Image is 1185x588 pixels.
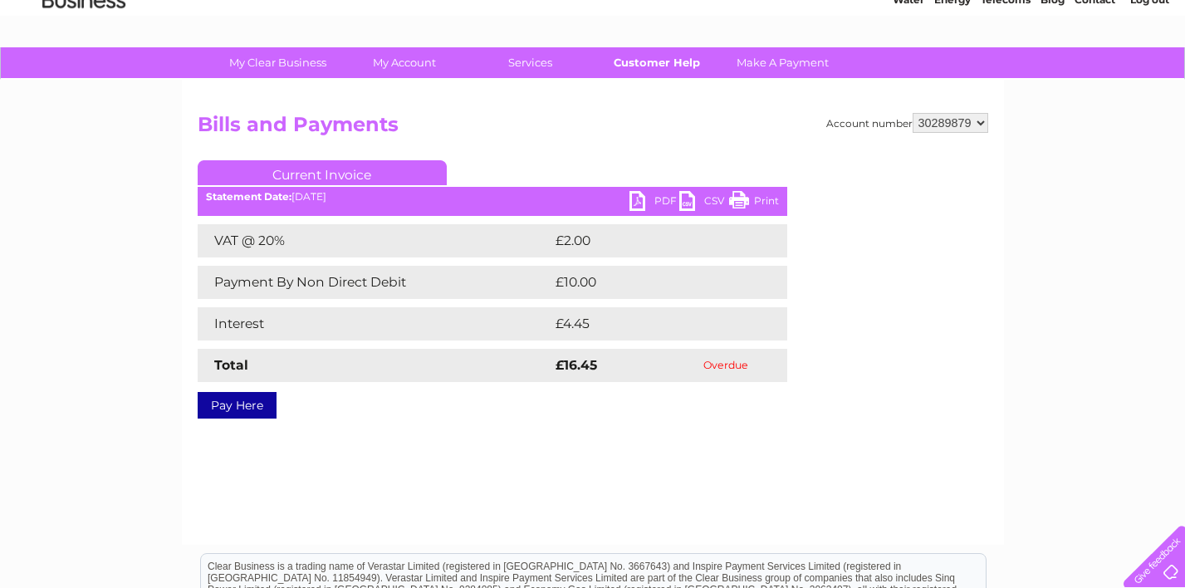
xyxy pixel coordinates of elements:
a: Print [729,191,779,215]
a: Services [462,47,599,78]
strong: £16.45 [556,357,597,373]
td: £4.45 [551,307,748,341]
strong: Total [214,357,248,373]
div: [DATE] [198,191,787,203]
td: VAT @ 20% [198,224,551,257]
a: Make A Payment [714,47,851,78]
a: My Clear Business [209,47,346,78]
td: Payment By Non Direct Debit [198,266,551,299]
a: 0333 014 3131 [872,8,987,29]
a: Customer Help [588,47,725,78]
a: Water [893,71,924,83]
b: Statement Date: [206,190,291,203]
a: Current Invoice [198,160,447,185]
a: Log out [1130,71,1169,83]
a: Energy [934,71,971,83]
div: Account number [826,113,988,133]
td: Overdue [665,349,787,382]
img: logo.png [42,43,126,94]
a: CSV [679,191,729,215]
a: Pay Here [198,392,277,419]
td: £10.00 [551,266,753,299]
a: My Account [335,47,473,78]
td: Interest [198,307,551,341]
a: PDF [629,191,679,215]
div: Clear Business is a trading name of Verastar Limited (registered in [GEOGRAPHIC_DATA] No. 3667643... [201,9,986,81]
h2: Bills and Payments [198,113,988,145]
a: Blog [1041,71,1065,83]
a: Contact [1075,71,1115,83]
a: Telecoms [981,71,1031,83]
td: £2.00 [551,224,749,257]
